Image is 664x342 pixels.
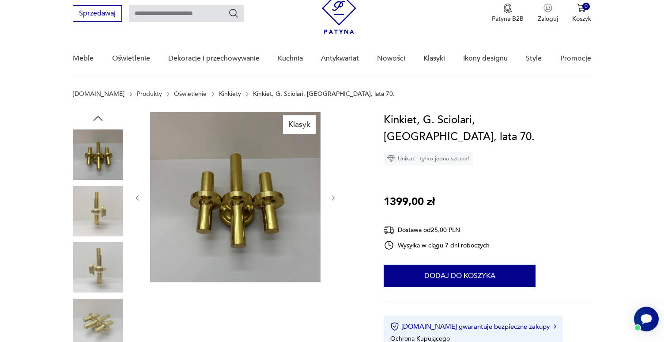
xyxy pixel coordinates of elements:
[384,240,490,251] div: Wysyłka w ciągu 7 dni roboczych
[387,155,395,163] img: Ikona diamentu
[283,115,316,134] div: Klasyk
[554,324,556,329] img: Ikona strzałki w prawo
[112,42,150,76] a: Oświetlenie
[572,4,591,23] button: 0Koszyk
[73,11,122,17] a: Sprzedawaj
[73,242,123,293] img: Zdjęcie produktu Kinkiet, G. Sciolari, Włochy, lata 70.
[543,4,552,12] img: Ikonka użytkownika
[73,129,123,180] img: Zdjęcie produktu Kinkiet, G. Sciolari, Włochy, lata 70.
[377,42,405,76] a: Nowości
[384,224,394,236] img: Ikona dostawy
[168,42,260,76] a: Dekoracje i przechowywanie
[174,91,207,98] a: Oświetlenie
[572,15,591,23] p: Koszyk
[384,112,591,145] h1: Kinkiet, G. Sciolari, [GEOGRAPHIC_DATA], lata 70.
[384,265,536,287] button: Dodaj do koszyka
[492,15,524,23] p: Patyna B2B
[560,42,591,76] a: Promocje
[503,4,512,13] img: Ikona medalu
[526,42,542,76] a: Style
[150,112,321,282] img: Zdjęcie produktu Kinkiet, G. Sciolari, Włochy, lata 70.
[384,194,435,210] p: 1399,00 zł
[463,42,508,76] a: Ikony designu
[390,322,399,331] img: Ikona certyfikatu
[582,3,590,10] div: 0
[384,224,490,236] div: Dostawa od 25,00 PLN
[538,15,558,23] p: Zaloguj
[492,4,524,23] button: Patyna B2B
[253,91,395,98] p: Kinkiet, G. Sciolari, [GEOGRAPHIC_DATA], lata 70.
[73,186,123,236] img: Zdjęcie produktu Kinkiet, G. Sciolari, Włochy, lata 70.
[492,4,524,23] a: Ikona medaluPatyna B2B
[73,5,122,22] button: Sprzedawaj
[384,152,473,165] div: Unikat - tylko jedna sztuka!
[73,42,94,76] a: Meble
[73,91,124,98] a: [DOMAIN_NAME]
[278,42,303,76] a: Kuchnia
[634,307,659,331] iframe: Smartsupp widget button
[321,42,359,76] a: Antykwariat
[538,4,558,23] button: Zaloguj
[423,42,445,76] a: Klasyki
[577,4,586,12] img: Ikona koszyka
[137,91,162,98] a: Produkty
[228,8,239,19] button: Szukaj
[390,322,556,331] button: [DOMAIN_NAME] gwarantuje bezpieczne zakupy
[219,91,241,98] a: Kinkiety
